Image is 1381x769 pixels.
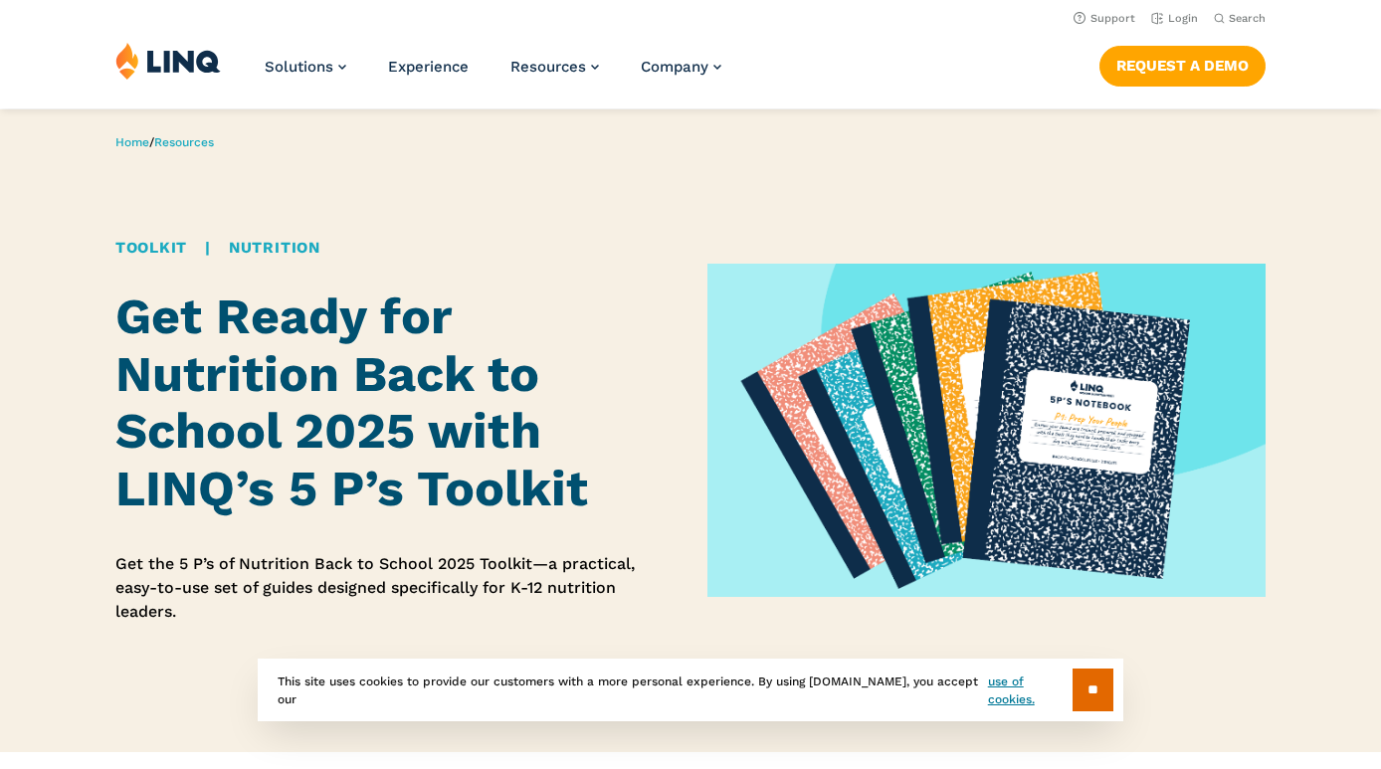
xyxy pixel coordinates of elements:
[258,659,1123,721] div: This site uses cookies to provide our customers with a more personal experience. By using [DOMAIN...
[1099,46,1266,86] a: Request a Demo
[154,135,214,149] a: Resources
[1229,12,1266,25] span: Search
[510,58,599,76] a: Resources
[229,239,320,257] a: Nutrition
[510,58,586,76] span: Resources
[1214,11,1266,26] button: Open Search Bar
[115,237,674,260] div: |
[641,58,708,76] span: Company
[988,673,1073,708] a: use of cookies.
[1099,42,1266,86] nav: Button Navigation
[265,58,333,76] span: Solutions
[115,239,187,257] a: Toolkit
[1074,12,1135,25] a: Support
[265,42,721,107] nav: Primary Navigation
[388,58,469,76] a: Experience
[115,135,149,149] a: Home
[115,135,214,149] span: /
[1151,12,1198,25] a: Login
[641,58,721,76] a: Company
[115,42,221,80] img: LINQ | K‑12 Software
[115,552,674,625] p: Get the 5 P’s of Nutrition Back to School 2025 Toolkit—a practical, easy-to-use set of guides des...
[265,58,346,76] a: Solutions
[115,288,674,517] h1: Get Ready for Nutrition Back to School 2025 with LINQ’s 5 P’s Toolkit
